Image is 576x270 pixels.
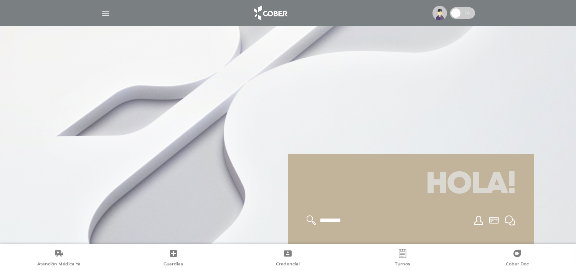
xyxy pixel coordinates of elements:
[297,163,525,206] h1: Hola!
[2,249,116,268] a: Atención Médica Ya
[276,261,300,268] span: Credencial
[231,249,345,268] a: Credencial
[250,4,290,22] img: logo_cober_home-white.png
[432,6,447,20] img: profile-placeholder.svg
[506,261,529,268] span: Cober Doc
[116,249,231,268] a: Guardias
[460,249,574,268] a: Cober Doc
[345,249,460,268] a: Turnos
[37,261,81,268] span: Atención Médica Ya
[163,261,183,268] span: Guardias
[101,8,111,18] img: Cober_menu-lines-white.svg
[395,261,410,268] span: Turnos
